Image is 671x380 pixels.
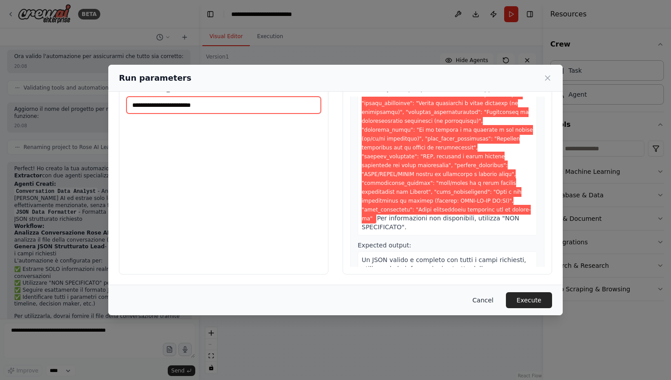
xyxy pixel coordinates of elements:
button: Execute [506,292,552,308]
span: Un JSON valido e completo con tutti i campi richiesti, utilizzando le informazioni estratte dalla... [362,256,526,290]
span: Variable: "nome_contatto": "Nome della persona (se fornito)", "nome_azienda": "Nome dell'azienda/... [362,36,533,223]
button: Cancel [466,292,501,308]
span: Expected output: [358,242,411,249]
h2: Run parameters [119,72,191,84]
span: Per informazioni non disponibili, utilizza "NON SPECIFICATO". [362,215,519,231]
